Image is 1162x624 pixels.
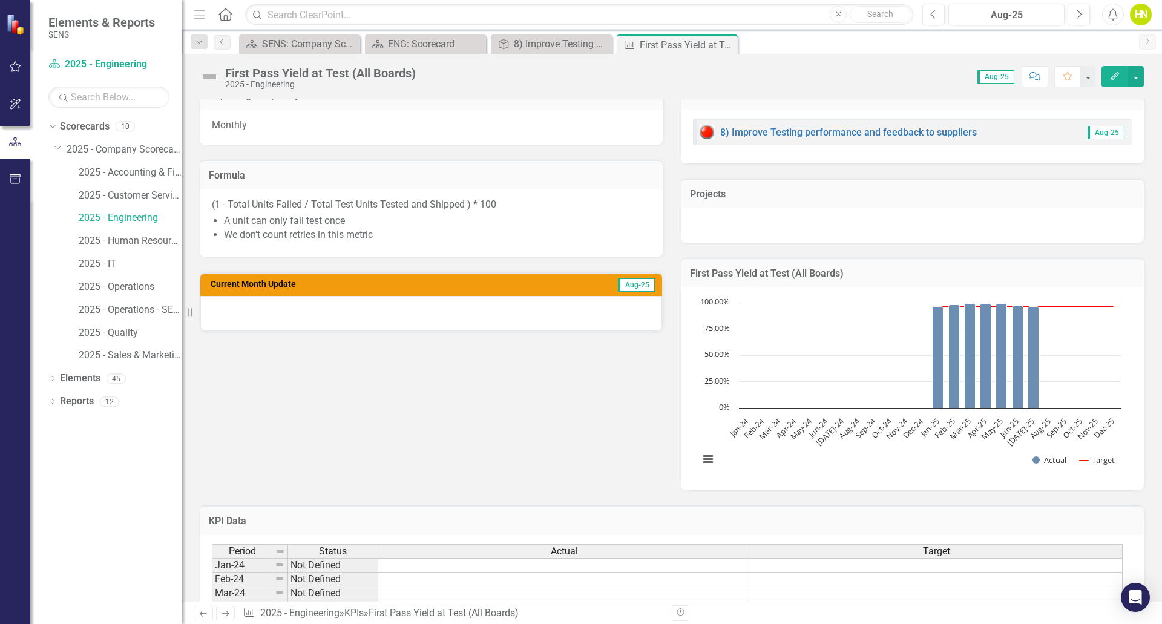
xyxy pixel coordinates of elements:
[275,574,284,583] img: 8DAGhfEEPCf229AAAAAElFTkSuQmCC
[947,416,973,441] text: Mar-25
[60,120,110,134] a: Scorecards
[369,607,519,619] div: First Pass Yield at Test (All Boards)
[788,415,815,442] text: May-24
[1028,416,1053,441] text: Aug-25
[48,15,155,30] span: Elements & Reports
[48,87,169,108] input: Search Below...
[690,268,1135,279] h3: First Pass Yield at Test (All Boards)
[275,588,284,597] img: 8DAGhfEEPCf229AAAAAElFTkSuQmCC
[79,234,182,248] a: 2025 - Human Resources
[949,304,960,408] path: Feb-25, 97.91. Actual.
[965,303,976,408] path: Mar-25, 99.06. Actual.
[212,198,651,212] p: (1 - Total Units Failed / Total Test Units Tested and Shipped ) * 100
[60,372,100,386] a: Elements
[260,607,340,619] a: 2025 - Engineering
[720,126,977,138] a: 8) Improve Testing performance and feedback to suppliers
[288,558,378,573] td: Not Defined
[288,586,378,600] td: Not Defined
[693,297,1127,478] svg: Interactive chart
[1091,416,1116,441] text: Dec-25
[1121,583,1150,612] div: Open Intercom Messenger
[245,4,913,25] input: Search ClearPoint...
[6,14,27,35] img: ClearPoint Strategy
[243,606,663,620] div: » »
[850,6,910,23] button: Search
[996,416,1020,440] text: Jun-25
[514,36,609,51] div: 8) Improve Testing performance and feedback to suppliers
[551,546,578,557] span: Actual
[923,546,950,557] span: Target
[901,415,926,441] text: Dec-24
[773,415,798,440] text: Apr-24
[953,8,1060,22] div: Aug-25
[1005,416,1037,448] text: [DATE]-25
[1088,126,1124,139] span: Aug-25
[1013,306,1023,408] path: Jun-25, 96.56. Actual.
[977,70,1014,84] span: Aug-25
[107,373,126,384] div: 45
[980,303,991,408] path: Apr-25, 99.17. Actual.
[368,36,483,51] a: ENG: Scorecard
[747,304,1115,309] g: Target, series 2 of 2. Line with 24 data points.
[884,415,910,441] text: Nov-24
[933,306,944,408] path: Jan-25, 96.47. Actual.
[494,36,609,51] a: 8) Improve Testing performance and feedback to suppliers
[288,573,378,586] td: Not Defined
[224,214,651,228] li: A unit can only fail test once
[618,278,655,292] span: Aug-25
[79,280,182,294] a: 2025 - Operations
[212,573,272,586] td: Feb-24
[79,349,182,363] a: 2025 - Sales & Marketing
[79,303,182,317] a: 2025 - Operations - SENS Legacy KPIs
[212,600,272,614] td: Apr-24
[200,67,219,87] img: Not Defined
[996,303,1007,408] path: May-25, 98.99. Actual.
[275,547,285,556] img: 8DAGhfEEPCf229AAAAAElFTkSuQmCC
[690,189,1135,200] h3: Projects
[1130,4,1152,25] button: HN
[288,600,378,614] td: Not Defined
[229,546,256,557] span: Period
[704,349,730,360] text: 50.00%
[209,90,654,101] h3: Reporting Frequency
[79,257,182,271] a: 2025 - IT
[741,415,767,441] text: Feb-24
[640,38,735,53] div: First Pass Yield at Test (All Boards)
[225,67,416,80] div: First Pass Yield at Test (All Boards)
[1032,455,1066,465] button: Show Actual
[388,36,483,51] div: ENG: Scorecard
[836,415,862,441] text: Aug-24
[869,415,894,440] text: Oct-24
[917,416,942,440] text: Jan-25
[1044,416,1069,441] text: Sep-25
[1060,416,1085,440] text: Oct-25
[262,36,357,51] div: SENS: Company Scorecard
[700,451,717,468] button: View chart menu, Chart
[212,558,272,573] td: Jan-24
[242,36,357,51] a: SENS: Company Scorecard
[933,416,957,441] text: Feb-25
[209,170,654,181] h3: Formula
[224,228,651,242] li: We don't count retries in this metric
[948,4,1065,25] button: Aug-25
[200,110,663,145] div: Monthly
[700,125,714,139] img: Red: Critical Issues/Off-Track
[60,395,94,409] a: Reports
[48,30,155,39] small: SENS
[704,375,730,386] text: 25.00%
[79,211,182,225] a: 2025 - Engineering
[853,415,878,441] text: Sep-24
[979,416,1005,442] text: May-25
[344,607,364,619] a: KPIs
[211,280,519,289] h3: Current Month Update
[704,323,730,333] text: 75.00%
[212,586,272,600] td: Mar-24
[693,297,1132,478] div: Chart. Highcharts interactive chart.
[100,396,119,407] div: 12
[700,296,730,307] text: 100.00%
[965,416,989,440] text: Apr-25
[79,326,182,340] a: 2025 - Quality
[690,90,1135,101] h3: Goals
[719,401,730,412] text: 0%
